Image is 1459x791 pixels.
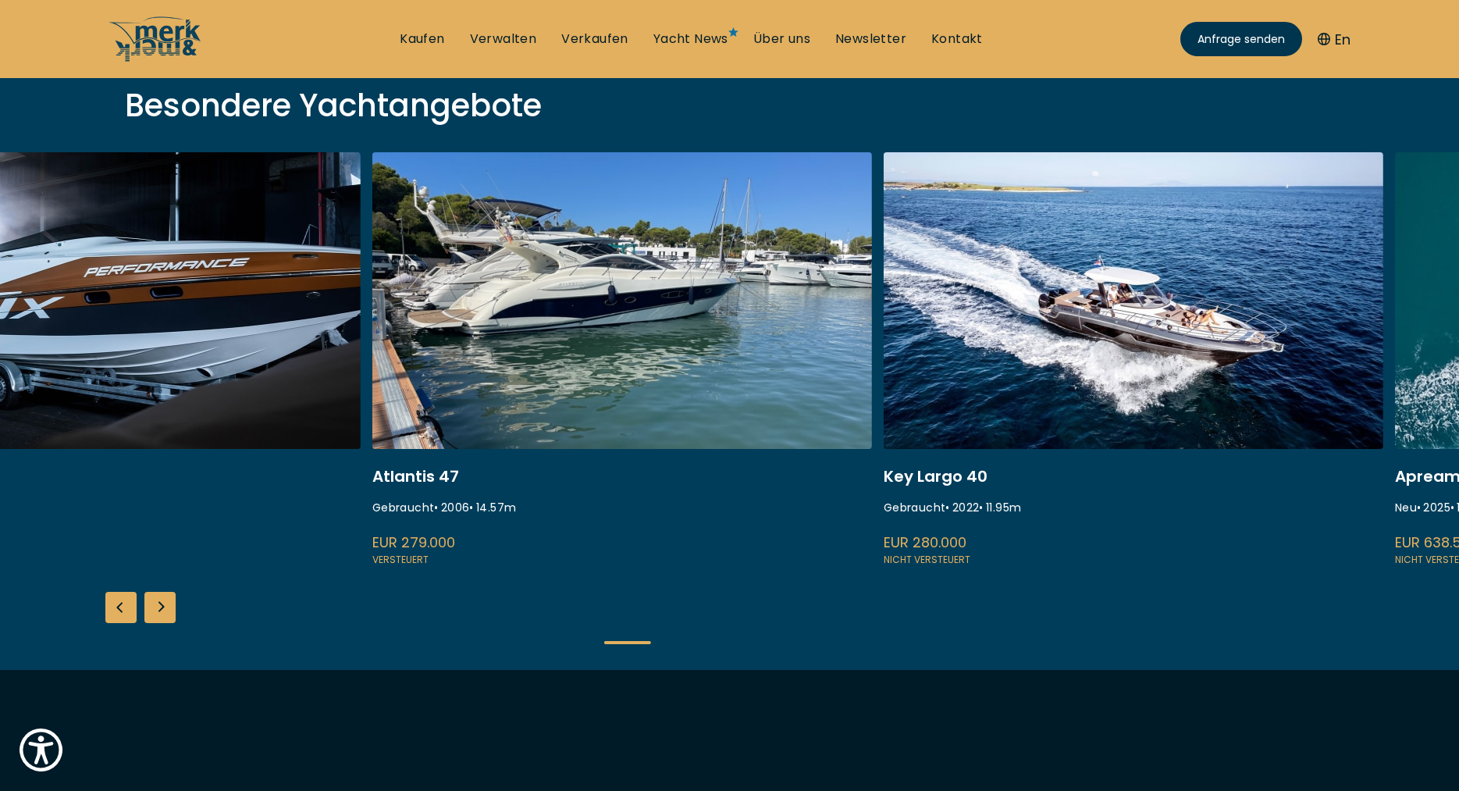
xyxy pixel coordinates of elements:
span: Anfrage senden [1197,31,1285,48]
a: Kontakt [931,30,983,48]
button: Show Accessibility Preferences [16,725,66,775]
a: Kaufen [400,30,444,48]
a: Anfrage senden [1180,22,1302,56]
a: Newsletter [835,30,906,48]
a: Yacht News [653,30,728,48]
button: En [1318,29,1350,50]
a: Verwalten [470,30,537,48]
a: Über uns [753,30,810,48]
a: Verkaufen [561,30,628,48]
div: Next slide [144,592,176,623]
div: Previous slide [105,592,137,623]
